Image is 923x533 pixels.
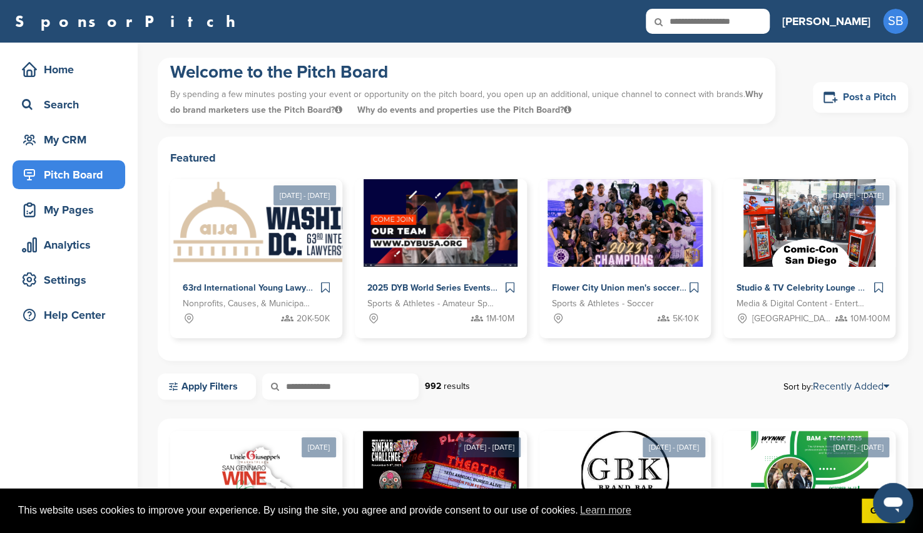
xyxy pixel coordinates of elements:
div: My CRM [19,128,125,151]
a: Analytics [13,230,125,259]
div: Home [19,58,125,81]
span: 63rd International Young Lawyers' Congress [183,282,361,293]
span: 1M-10M [486,312,514,326]
h3: [PERSON_NAME] [782,13,870,30]
div: Settings [19,269,125,291]
a: Home [13,55,125,84]
span: 2025 DYB World Series Events [367,282,491,293]
div: [DATE] - [DATE] [643,437,705,457]
img: Sponsorpitch & [751,431,868,519]
span: This website uses cookies to improve your experience. By using the site, you agree and provide co... [18,501,852,520]
span: Why do events and properties use the Pitch Board? [357,105,571,115]
span: [GEOGRAPHIC_DATA], [GEOGRAPHIC_DATA] [752,312,832,326]
span: Sort by: [783,381,889,391]
a: SponsorPitch [15,13,243,29]
a: My CRM [13,125,125,154]
img: Sponsorpitch & [548,179,703,267]
h1: Welcome to the Pitch Board [170,61,763,83]
a: Help Center [13,301,125,329]
a: Search [13,90,125,119]
div: [DATE] [302,437,336,457]
iframe: Button to launch messaging window [873,483,913,523]
p: By spending a few minutes posting your event or opportunity on the pitch board, you open up an ad... [170,83,763,121]
div: [DATE] - [DATE] [458,437,521,457]
strong: 992 [425,381,441,391]
a: My Pages [13,195,125,224]
a: learn more about cookies [578,501,633,520]
a: [DATE] - [DATE] Sponsorpitch & 63rd International Young Lawyers' Congress Nonprofits, Causes, & M... [170,159,342,338]
div: Analytics [19,234,125,256]
img: Sponsorpitch & [207,431,305,519]
img: Sponsorpitch & [581,431,669,519]
h2: Featured [170,149,895,167]
span: results [444,381,470,391]
div: [DATE] - [DATE] [827,185,889,205]
div: [DATE] - [DATE] [273,185,336,205]
img: Sponsorpitch & [364,179,518,267]
span: Sports & Athletes - Soccer [552,297,654,311]
a: Settings [13,266,125,294]
span: 10M-100M [850,312,890,326]
span: Flower City Union men's soccer & Flower City 1872 women's soccer [552,282,825,293]
img: Sponsorpitch & [170,179,419,267]
span: Media & Digital Content - Entertainment [736,297,864,311]
span: 20K-50K [297,312,330,326]
a: Post a Pitch [813,82,908,113]
a: [DATE] - [DATE] Sponsorpitch & Studio & TV Celebrity Lounge @ Comic-Con [GEOGRAPHIC_DATA]. Over 3... [723,159,895,338]
a: Sponsorpitch & 2025 DYB World Series Events Sports & Athletes - Amateur Sports Leagues 1M-10M [355,179,527,338]
a: [PERSON_NAME] [782,8,870,35]
a: dismiss cookie message [862,499,905,524]
a: Apply Filters [158,373,256,400]
div: Pitch Board [19,163,125,186]
img: Sponsorpitch & [363,431,519,519]
div: Help Center [19,304,125,326]
a: Recently Added [813,380,889,393]
span: 5K-10K [673,312,698,326]
div: My Pages [19,199,125,221]
img: Sponsorpitch & [743,179,875,267]
div: Search [19,93,125,116]
a: Pitch Board [13,160,125,189]
span: SB [883,9,908,34]
div: [DATE] - [DATE] [827,437,889,457]
span: Nonprofits, Causes, & Municipalities - Professional Development [183,297,311,311]
span: Sports & Athletes - Amateur Sports Leagues [367,297,496,311]
a: Sponsorpitch & Flower City Union men's soccer & Flower City 1872 women's soccer Sports & Athletes... [539,179,711,338]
